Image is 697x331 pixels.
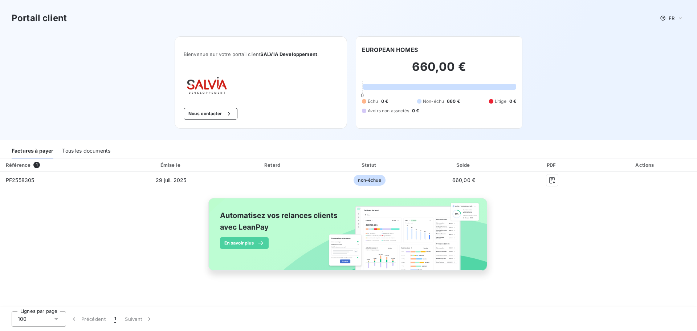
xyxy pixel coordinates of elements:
span: 660,00 € [452,177,475,183]
span: 0 € [412,108,419,114]
h6: EUROPEAN HOMES [362,45,418,54]
img: Company logo [184,74,230,96]
span: Bienvenue sur votre portail client . [184,51,338,57]
button: 1 [110,311,121,327]
span: Litige [495,98,506,105]
span: 0 € [381,98,388,105]
h3: Portail client [12,12,67,25]
span: non-échue [354,175,385,186]
div: Référence [6,162,30,168]
button: Suivant [121,311,157,327]
span: 1 [33,162,40,168]
div: Statut [323,161,416,169]
span: 1 [114,315,116,323]
span: 0 € [509,98,516,105]
span: 0 [361,92,364,98]
span: 29 juil. 2025 [156,177,186,183]
span: Avoirs non associés [368,108,409,114]
div: Émise le [119,161,223,169]
span: PF2558305 [6,177,34,183]
div: Factures à payer [12,143,53,158]
div: Actions [595,161,696,169]
h2: 660,00 € [362,60,516,81]
div: Retard [226,161,321,169]
button: Nous contacter [184,108,237,120]
button: Précédent [66,311,110,327]
img: banner [202,194,495,283]
span: Échu [368,98,378,105]
span: Non-échu [423,98,444,105]
div: Tous les documents [62,143,110,158]
div: Solde [419,161,509,169]
span: SALVIA Developpement [260,51,317,57]
span: 660 € [447,98,460,105]
span: FR [669,15,674,21]
span: 100 [18,315,27,323]
div: PDF [512,161,592,169]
